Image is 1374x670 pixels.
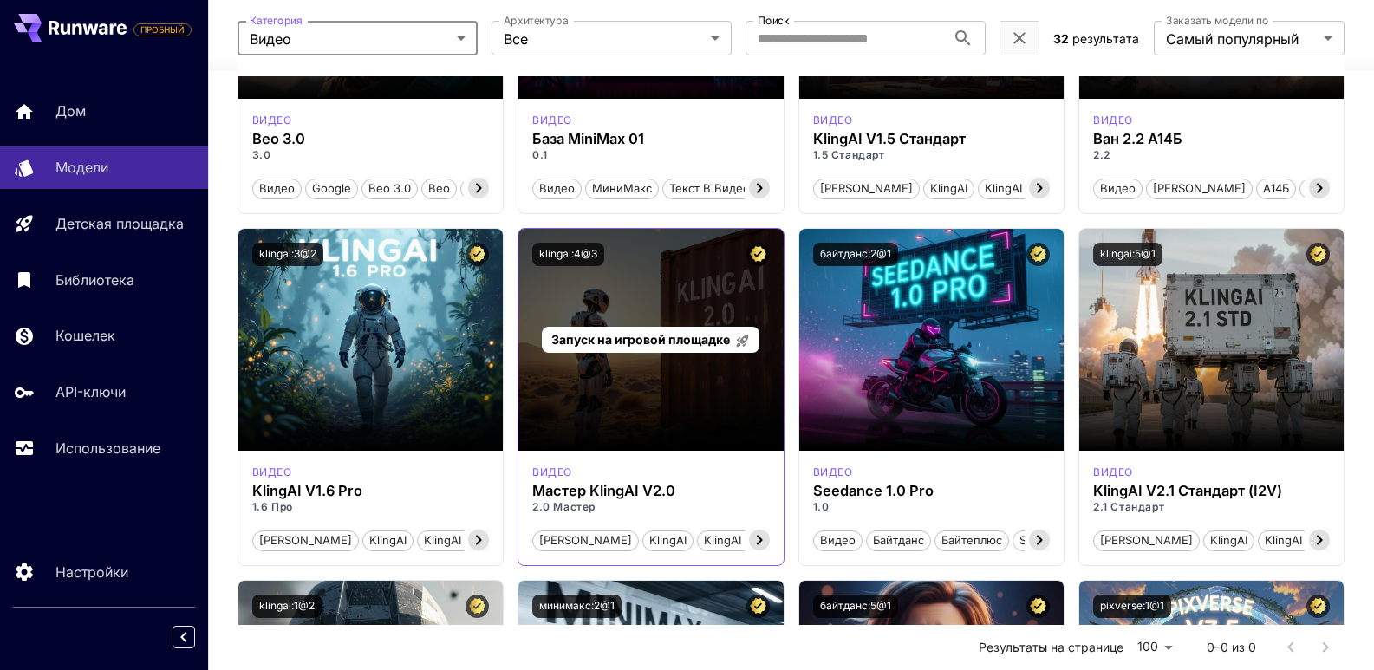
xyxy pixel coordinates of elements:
button: KlingAI [642,529,694,551]
font: KlingAI [1210,533,1247,547]
font: 0–0 из 0 [1207,640,1256,654]
button: байтданс:5@1 [813,595,898,618]
button: KlingAI v2.1 [697,529,773,551]
button: klingai:5@1 [1093,243,1162,266]
button: KlingAI [923,177,974,199]
font: ПРОБНЫЙ [140,24,185,35]
font: видео [532,465,572,478]
button: [PERSON_NAME] [252,529,359,551]
font: видео [1093,465,1133,478]
font: минимакс:2@1 [539,599,615,612]
font: Seedance 1.0 Pro [813,482,934,499]
button: Свернуть боковую панель [173,626,195,648]
button: klingai:3@2 [252,243,323,266]
font: Использование [55,439,160,457]
font: 2.1 Стандарт [1093,500,1164,513]
font: 1.0 [813,500,830,513]
font: Байтданс [873,533,924,547]
button: Сертифицированная модель — проверена на наилучшую производительность и включает коммерческую лице... [1306,243,1330,266]
button: Google [305,177,358,199]
font: видео [813,114,853,127]
button: Вео 3.0 [361,177,418,199]
font: Библиотека [55,271,134,289]
div: База MiniMax 01 [532,131,769,147]
font: 1.6 Про [252,500,293,513]
font: klingai:3@2 [259,247,316,260]
button: Байтданс [866,529,931,551]
font: байтданс:2@1 [820,247,891,260]
font: А14Б [1263,181,1289,195]
font: Ван 2.2 А14Б [1093,130,1182,147]
button: klingai:4@3 [532,243,604,266]
button: Сертифицированная модель — проверена на наилучшую производительность и включает коммерческую лице... [746,595,770,618]
div: klingai_2_1_std [1093,465,1133,480]
font: Самый популярный [1166,30,1299,48]
font: 1.5 Стандарт [813,148,885,161]
button: Видео [532,177,582,199]
font: Детская площадка [55,215,184,232]
font: Заказать модели по [1166,14,1269,27]
font: API-ключи [55,383,126,400]
font: Кошелек [55,327,115,344]
div: KlingAI V2.1 Стандарт (I2V) [1093,483,1330,499]
font: Настройки [55,563,128,581]
button: klingai:1@2 [252,595,322,618]
div: минимакс_01_база [532,113,572,128]
button: [PERSON_NAME] [1146,177,1253,199]
div: Вео 3.0 [252,131,489,147]
font: 0.1 [532,148,548,161]
font: [PERSON_NAME] [259,533,352,547]
button: Видео [813,529,863,551]
div: Ван 2.2 А14Б [1093,131,1330,147]
font: KlingAI V1.5 Стандарт [813,130,966,147]
div: google_veo_3 [252,113,292,128]
font: видео [813,465,853,478]
div: Свернуть боковую панель [186,621,208,653]
font: KlingAI [649,533,687,547]
font: Seedance 1.0 Pro [1019,533,1113,547]
font: klingai:5@1 [1100,247,1156,260]
button: KlingAI [362,529,414,551]
button: Вео [421,177,457,199]
a: Запуск на игровой площадке [542,327,759,354]
font: [PERSON_NAME] [1100,533,1193,547]
font: Видео [259,181,295,195]
font: Google [312,181,351,195]
font: [PERSON_NAME] [820,181,913,195]
font: KlingAI [930,181,967,195]
font: pixverse:1@1 [1100,599,1164,612]
button: [PERSON_NAME] [532,529,639,551]
font: Вео 3.0 [368,181,411,195]
font: Дом [55,102,86,120]
font: klingai:4@3 [539,247,597,260]
font: KlingAI v2.1 [704,533,766,547]
font: Вео [428,181,450,195]
font: видео [1093,114,1133,127]
div: klingai_1_6_pro [252,465,292,480]
font: Видео [820,533,856,547]
button: Очистить фильтры (1) [1009,28,1030,49]
div: KlingAI V1.5 Стандарт [813,131,1050,147]
font: Байтеплюс [941,533,1002,547]
font: KlingAI v1.5 [985,181,1048,195]
font: klingai:1@2 [259,599,315,612]
button: KlingAI [1203,529,1254,551]
div: Мастер KlingAI V2.0 [532,483,769,499]
font: 100 [1137,639,1158,654]
font: 2.0 Мастер [532,500,596,513]
button: Т2В [460,177,496,199]
font: видео [252,114,292,127]
button: pixverse:1@1 [1093,595,1171,618]
font: Все [504,30,528,48]
button: МиниМакс [585,177,659,199]
font: видео [532,114,572,127]
button: минимакс:2@1 [532,595,622,618]
button: А14Б [1256,177,1296,199]
font: KlingAI [369,533,407,547]
button: Сертифицированная модель — проверена на наилучшую производительность и включает коммерческую лице... [1026,595,1050,618]
font: Текст в видео [669,181,750,195]
div: wan_2_2_a14b_t2v [1093,113,1133,128]
button: Видео [252,177,302,199]
font: KlingAI V2.1 Стандарт (I2V) [1093,482,1282,499]
button: Сертифицированная модель — проверена на наилучшую производительность и включает коммерческую лице... [466,595,489,618]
